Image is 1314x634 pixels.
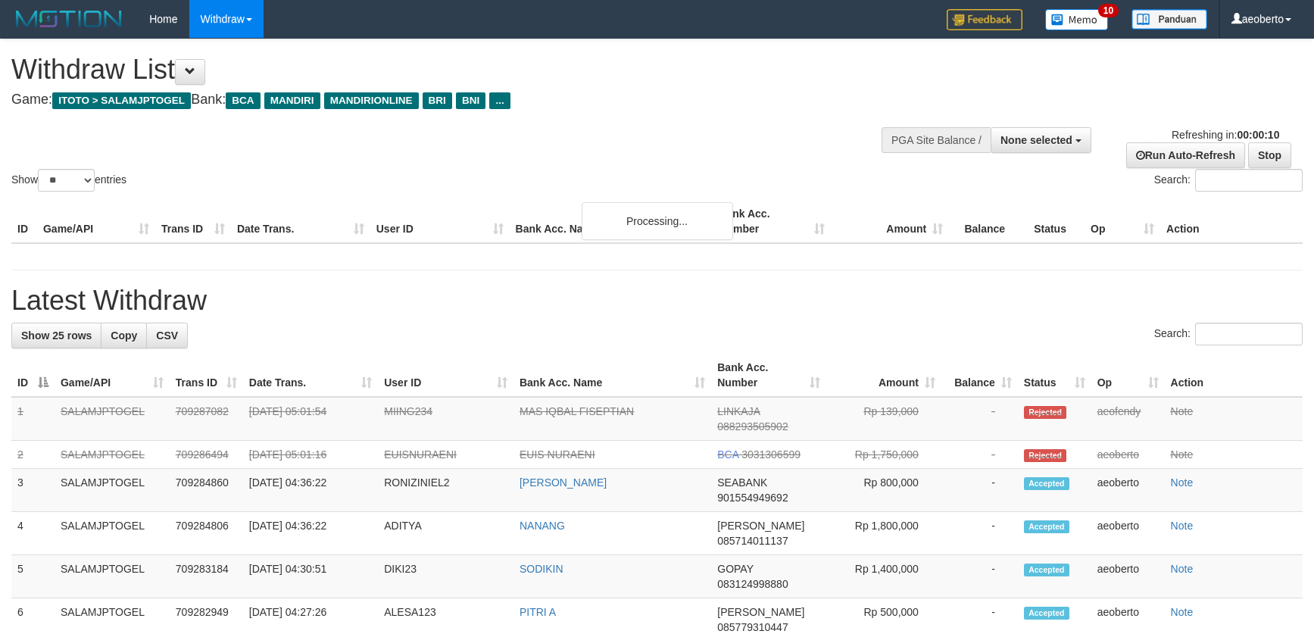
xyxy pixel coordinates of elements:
[513,354,711,397] th: Bank Acc. Name: activate to sort column ascending
[1091,555,1165,598] td: aeoberto
[717,578,788,590] span: Copy 083124998880 to clipboard
[826,555,941,598] td: Rp 1,400,000
[11,55,861,85] h1: Withdraw List
[11,555,55,598] td: 5
[55,441,170,469] td: SALAMJPTOGEL
[520,563,563,575] a: SODIKIN
[1024,520,1069,533] span: Accepted
[243,512,378,555] td: [DATE] 04:36:22
[11,92,861,108] h4: Game: Bank:
[717,535,788,547] span: Copy 085714011137 to clipboard
[1171,563,1194,575] a: Note
[1171,520,1194,532] a: Note
[941,397,1018,441] td: -
[1024,607,1069,620] span: Accepted
[378,397,513,441] td: MIING234
[11,469,55,512] td: 3
[711,354,826,397] th: Bank Acc. Number: activate to sort column ascending
[1045,9,1109,30] img: Button%20Memo.svg
[11,397,55,441] td: 1
[1085,200,1160,243] th: Op
[243,354,378,397] th: Date Trans.: activate to sort column ascending
[717,563,753,575] span: GOPAY
[582,202,733,240] div: Processing...
[1154,169,1303,192] label: Search:
[370,200,510,243] th: User ID
[1126,142,1245,168] a: Run Auto-Refresh
[146,323,188,348] a: CSV
[264,92,320,109] span: MANDIRI
[1091,512,1165,555] td: aeoberto
[520,448,595,461] a: EUIS NURAENI
[423,92,452,109] span: BRI
[1091,469,1165,512] td: aeoberto
[11,323,101,348] a: Show 25 rows
[378,441,513,469] td: EUISNURAENI
[941,555,1018,598] td: -
[713,200,831,243] th: Bank Acc. Number
[1018,354,1091,397] th: Status: activate to sort column ascending
[882,127,991,153] div: PGA Site Balance /
[826,469,941,512] td: Rp 800,000
[170,441,243,469] td: 709286494
[170,469,243,512] td: 709284860
[831,200,949,243] th: Amount
[11,286,1303,316] h1: Latest Withdraw
[111,329,137,342] span: Copy
[11,8,126,30] img: MOTION_logo.png
[170,397,243,441] td: 709287082
[826,397,941,441] td: Rp 139,000
[456,92,485,109] span: BNI
[11,200,37,243] th: ID
[520,405,634,417] a: MAS IQBAL FISEPTIAN
[11,512,55,555] td: 4
[717,492,788,504] span: Copy 901554949692 to clipboard
[11,441,55,469] td: 2
[1171,448,1194,461] a: Note
[11,169,126,192] label: Show entries
[1024,477,1069,490] span: Accepted
[21,329,92,342] span: Show 25 rows
[1248,142,1291,168] a: Stop
[324,92,419,109] span: MANDIRIONLINE
[717,448,738,461] span: BCA
[1195,169,1303,192] input: Search:
[1028,200,1085,243] th: Status
[52,92,191,109] span: ITOTO > SALAMJPTOGEL
[717,476,767,489] span: SEABANK
[941,441,1018,469] td: -
[510,200,713,243] th: Bank Acc. Name
[717,420,788,433] span: Copy 088293505902 to clipboard
[55,512,170,555] td: SALAMJPTOGEL
[489,92,510,109] span: ...
[1024,564,1069,576] span: Accepted
[717,520,804,532] span: [PERSON_NAME]
[941,469,1018,512] td: -
[741,448,801,461] span: Copy 3031306599 to clipboard
[1091,441,1165,469] td: aeoberto
[378,354,513,397] th: User ID: activate to sort column ascending
[226,92,260,109] span: BCA
[1024,406,1066,419] span: Rejected
[1171,405,1194,417] a: Note
[243,441,378,469] td: [DATE] 05:01:16
[1195,323,1303,345] input: Search:
[949,200,1028,243] th: Balance
[520,520,565,532] a: NANANG
[243,555,378,598] td: [DATE] 04:30:51
[55,354,170,397] th: Game/API: activate to sort column ascending
[101,323,147,348] a: Copy
[378,555,513,598] td: DIKI23
[1131,9,1207,30] img: panduan.png
[941,354,1018,397] th: Balance: activate to sort column ascending
[1091,354,1165,397] th: Op: activate to sort column ascending
[826,441,941,469] td: Rp 1,750,000
[170,354,243,397] th: Trans ID: activate to sort column ascending
[55,397,170,441] td: SALAMJPTOGEL
[11,354,55,397] th: ID: activate to sort column descending
[941,512,1018,555] td: -
[947,9,1022,30] img: Feedback.jpg
[170,512,243,555] td: 709284806
[1000,134,1072,146] span: None selected
[55,469,170,512] td: SALAMJPTOGEL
